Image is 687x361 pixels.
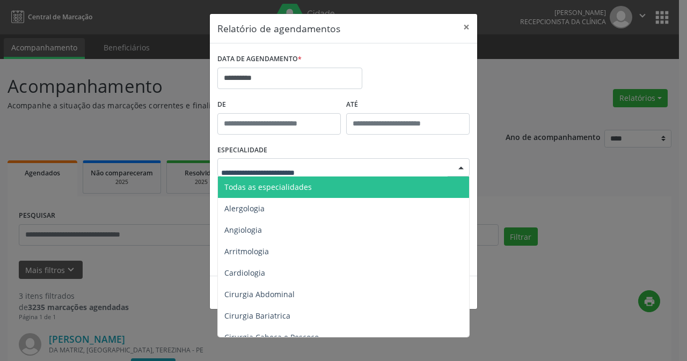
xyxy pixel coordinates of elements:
span: Cardiologia [224,268,265,278]
button: Close [456,14,477,40]
span: Arritmologia [224,246,269,256]
label: ESPECIALIDADE [217,142,267,159]
label: De [217,97,341,113]
span: Todas as especialidades [224,182,312,192]
span: Cirurgia Cabeça e Pescoço [224,332,319,342]
span: Angiologia [224,225,262,235]
label: ATÉ [346,97,470,113]
span: Alergologia [224,203,265,213]
label: DATA DE AGENDAMENTO [217,51,302,68]
h5: Relatório de agendamentos [217,21,340,35]
span: Cirurgia Bariatrica [224,311,290,321]
span: Cirurgia Abdominal [224,289,295,299]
